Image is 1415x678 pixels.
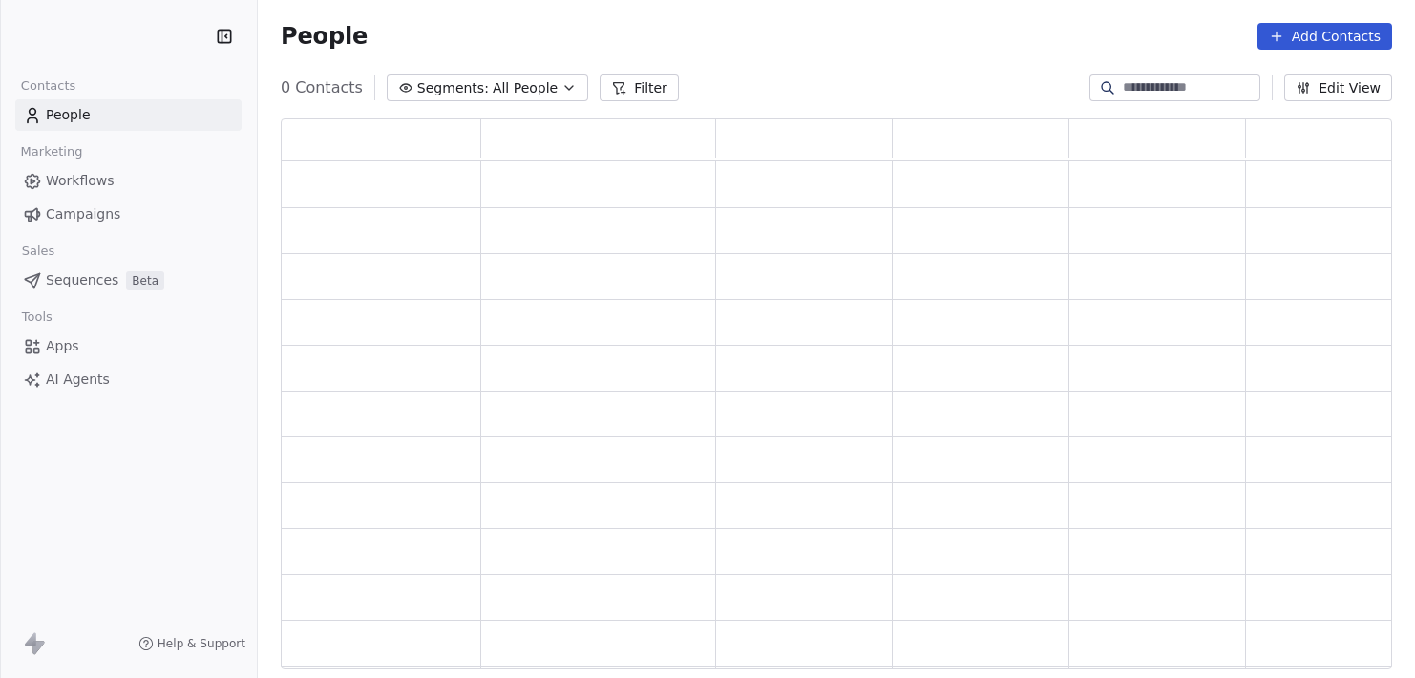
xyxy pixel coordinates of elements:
a: SequencesBeta [15,265,242,296]
span: People [46,105,91,125]
a: Apps [15,330,242,362]
a: Campaigns [15,199,242,230]
button: Add Contacts [1257,23,1392,50]
span: AI Agents [46,370,110,390]
span: Beta [126,271,164,290]
span: Apps [46,336,79,356]
span: Marketing [12,138,91,166]
span: All People [493,78,558,98]
button: Filter [600,74,679,101]
span: Contacts [12,72,84,100]
span: Campaigns [46,204,120,224]
a: Workflows [15,165,242,197]
span: Sales [13,237,63,265]
span: Workflows [46,171,115,191]
button: Edit View [1284,74,1392,101]
a: Help & Support [138,636,245,651]
a: People [15,99,242,131]
span: 0 Contacts [281,76,363,99]
a: AI Agents [15,364,242,395]
span: Tools [13,303,60,331]
span: Sequences [46,270,118,290]
span: Segments: [417,78,489,98]
span: Help & Support [158,636,245,651]
span: People [281,22,368,51]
